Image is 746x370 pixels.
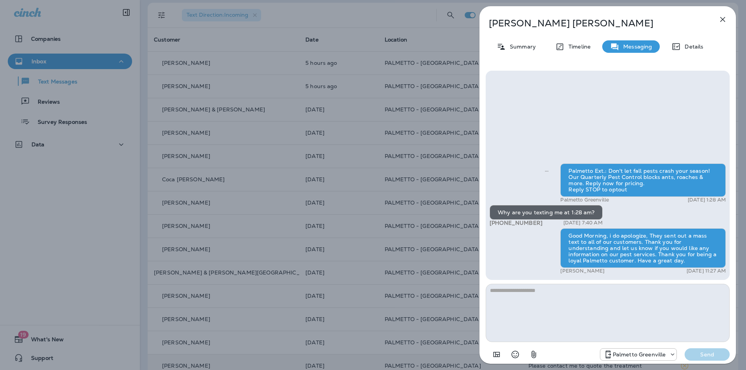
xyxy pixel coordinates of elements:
[600,350,677,359] div: +1 (864) 385-1074
[688,197,726,203] p: [DATE] 1:28 AM
[507,347,523,362] button: Select an emoji
[560,228,726,268] div: Good Morning, i do apologize, They sent out a mass text to all of our customers. Thank you for un...
[506,43,536,50] p: Summary
[560,163,726,197] div: Palmetto Ext.: Don't let fall pests crash your season! Our Quarterly Pest Control blocks ants, ro...
[613,351,666,358] p: Palmetto Greenville
[560,268,605,274] p: [PERSON_NAME]
[490,205,603,220] div: Why are you texting me at 1:28 am?
[545,167,549,174] span: Sent
[563,220,603,226] p: [DATE] 7:40 AM
[687,268,726,274] p: [DATE] 11:27 AM
[489,347,504,362] button: Add in a premade template
[565,43,591,50] p: Timeline
[681,43,703,50] p: Details
[489,18,701,29] p: [PERSON_NAME] [PERSON_NAME]
[490,219,542,226] span: [PHONE_NUMBER]
[619,43,652,50] p: Messaging
[560,197,609,203] p: Palmetto Greenville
